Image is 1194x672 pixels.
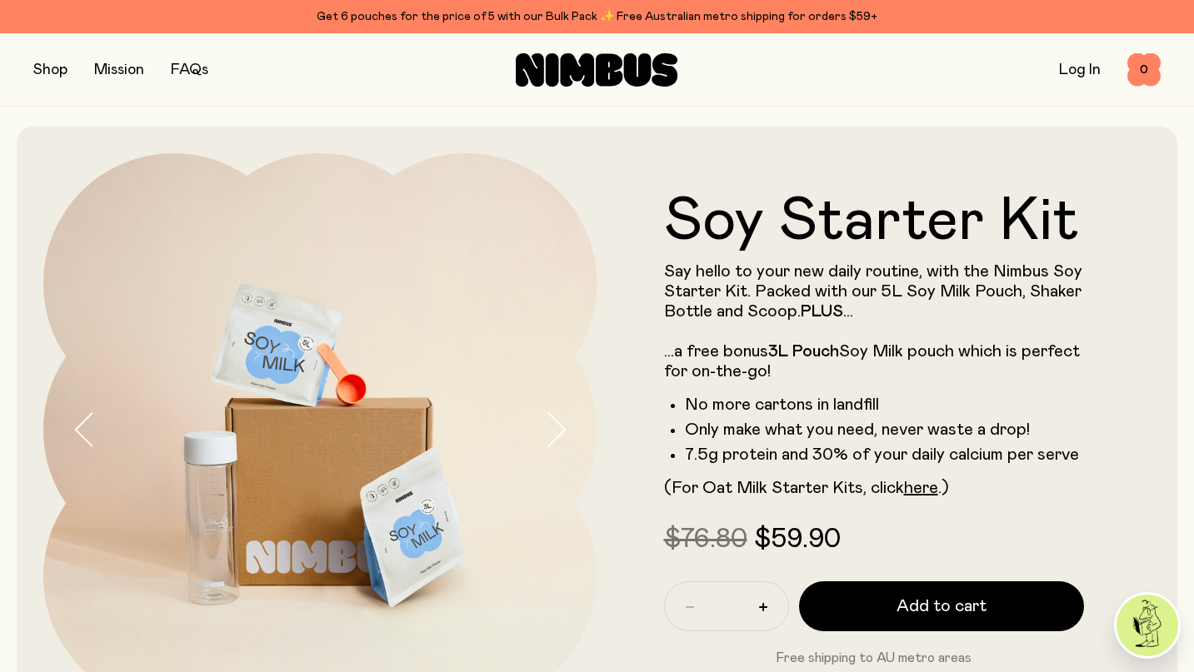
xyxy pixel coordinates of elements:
span: Add to cart [897,595,987,618]
a: FAQs [171,62,208,77]
span: $59.90 [754,526,841,553]
p: Free shipping to AU metro areas [664,648,1085,668]
li: No more cartons in landfill [685,395,1085,415]
a: Log In [1059,62,1101,77]
a: Mission [94,62,144,77]
span: .) [938,480,949,496]
a: here [904,480,938,496]
li: Only make what you need, never waste a drop! [685,420,1085,440]
strong: 3L [768,343,788,360]
button: 0 [1127,53,1161,87]
h1: Soy Starter Kit [664,192,1085,251]
span: $76.80 [664,526,747,553]
img: agent [1117,595,1178,656]
button: Add to cart [799,581,1085,631]
strong: Pouch [792,343,839,360]
div: Get 6 pouches for the price of 5 with our Bulk Pack ✨ Free Australian metro shipping for orders $59+ [33,7,1161,27]
p: Say hello to your new daily routine, with the Nimbus Soy Starter Kit. Packed with our 5L Soy Milk... [664,261,1085,381]
strong: PLUS [801,303,843,320]
span: (For Oat Milk Starter Kits, click [664,480,904,496]
li: 7.5g protein and 30% of your daily calcium per serve [685,445,1085,465]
